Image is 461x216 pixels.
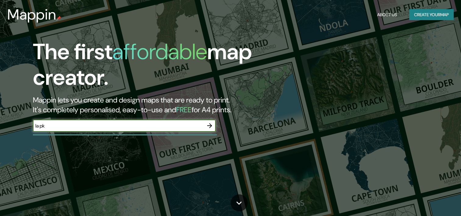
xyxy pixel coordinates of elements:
button: About Us [375,9,399,20]
img: mappin-pin [56,16,61,21]
h1: affordable [112,38,207,66]
h1: The first map creator. [33,39,264,95]
input: Choose your favourite place [33,122,204,129]
button: Create yourmap [409,9,454,20]
h5: FREE [176,105,192,114]
h2: Mappin lets you create and design maps that are ready to print. It's completely personalised, eas... [33,95,264,115]
h3: Mappin [7,6,56,23]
